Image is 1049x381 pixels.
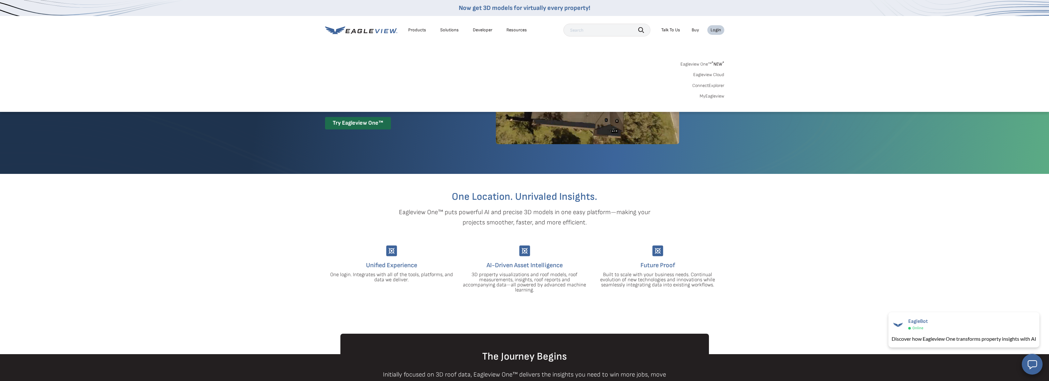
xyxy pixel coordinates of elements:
[473,27,492,33] a: Developer
[563,24,650,36] input: Search
[330,192,719,202] h2: One Location. Unrivaled Insights.
[330,272,453,283] p: One login. Integrates with all of the tools, platforms, and data we deliver.
[892,335,1036,343] div: Discover how Eagleview One transforms property insights with AI
[463,272,586,293] p: 3D property visualizations and roof models, roof measurements, insights, roof reports and accompa...
[700,93,724,99] a: MyEagleview
[711,61,724,67] span: NEW
[330,260,453,270] h4: Unified Experience
[386,245,397,256] img: Group-9744.svg
[912,326,923,330] span: Online
[408,27,426,33] div: Products
[440,27,459,33] div: Solutions
[340,352,709,362] h2: The Journey Begins
[692,27,699,33] a: Buy
[388,207,662,228] p: Eagleview One™ puts powerful AI and precise 3D models in one easy platform—making your projects s...
[892,318,904,331] img: EagleBot
[908,318,928,324] span: EagleBot
[661,27,680,33] div: Talk To Us
[463,260,586,270] h4: AI-Driven Asset Intelligence
[506,27,527,33] div: Resources
[711,27,721,33] div: Login
[459,4,590,12] a: Now get 3D models for virtually every property!
[325,117,391,129] div: Try Eagleview One™
[596,272,719,288] p: Built to scale with your business needs. Continual evolution of new technologies and innovations ...
[692,83,724,89] a: ConnectExplorer
[1022,354,1043,375] button: Open chat window
[693,72,724,78] a: Eagleview Cloud
[519,245,530,256] img: Group-9744.svg
[680,59,724,67] a: Eagleview One™*NEW*
[652,245,663,256] img: Group-9744.svg
[596,260,719,270] h4: Future Proof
